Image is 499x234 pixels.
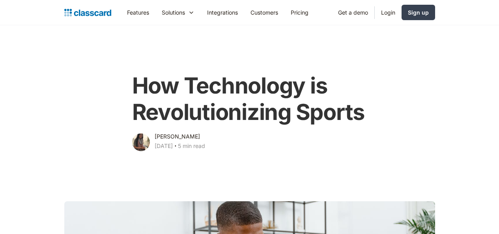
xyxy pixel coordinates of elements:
[201,4,244,21] a: Integrations
[178,141,205,151] div: 5 min read
[173,141,178,152] div: ‧
[402,5,435,20] a: Sign up
[332,4,374,21] a: Get a demo
[155,141,173,151] div: [DATE]
[64,7,111,18] a: home
[132,73,367,125] h1: How Technology is Revolutionizing Sports
[375,4,402,21] a: Login
[121,4,155,21] a: Features
[244,4,284,21] a: Customers
[162,8,185,17] div: Solutions
[408,8,429,17] div: Sign up
[155,132,200,141] div: [PERSON_NAME]
[155,4,201,21] div: Solutions
[284,4,315,21] a: Pricing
